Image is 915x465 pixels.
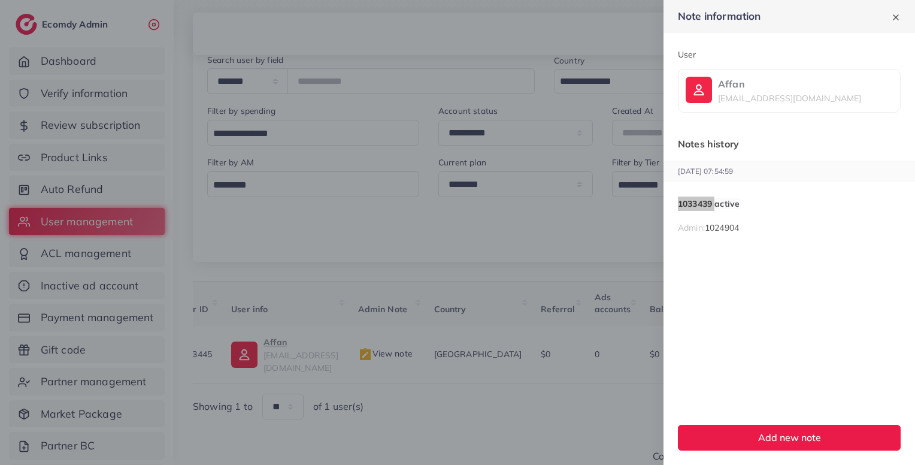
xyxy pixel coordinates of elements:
span: [EMAIL_ADDRESS][DOMAIN_NAME] [718,93,861,104]
span: 1024904 [705,222,739,233]
p: Notes history [663,137,915,151]
button: Add new note [678,425,901,451]
p: [DATE] 07:54:59 [663,161,915,182]
p: Affan [718,77,861,91]
p: Admin: [678,221,739,235]
h5: Note information [678,10,761,23]
span: 1033439 active [678,198,740,209]
p: User [678,47,901,62]
img: ic-user-info.36bf1079.svg [686,77,712,103]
